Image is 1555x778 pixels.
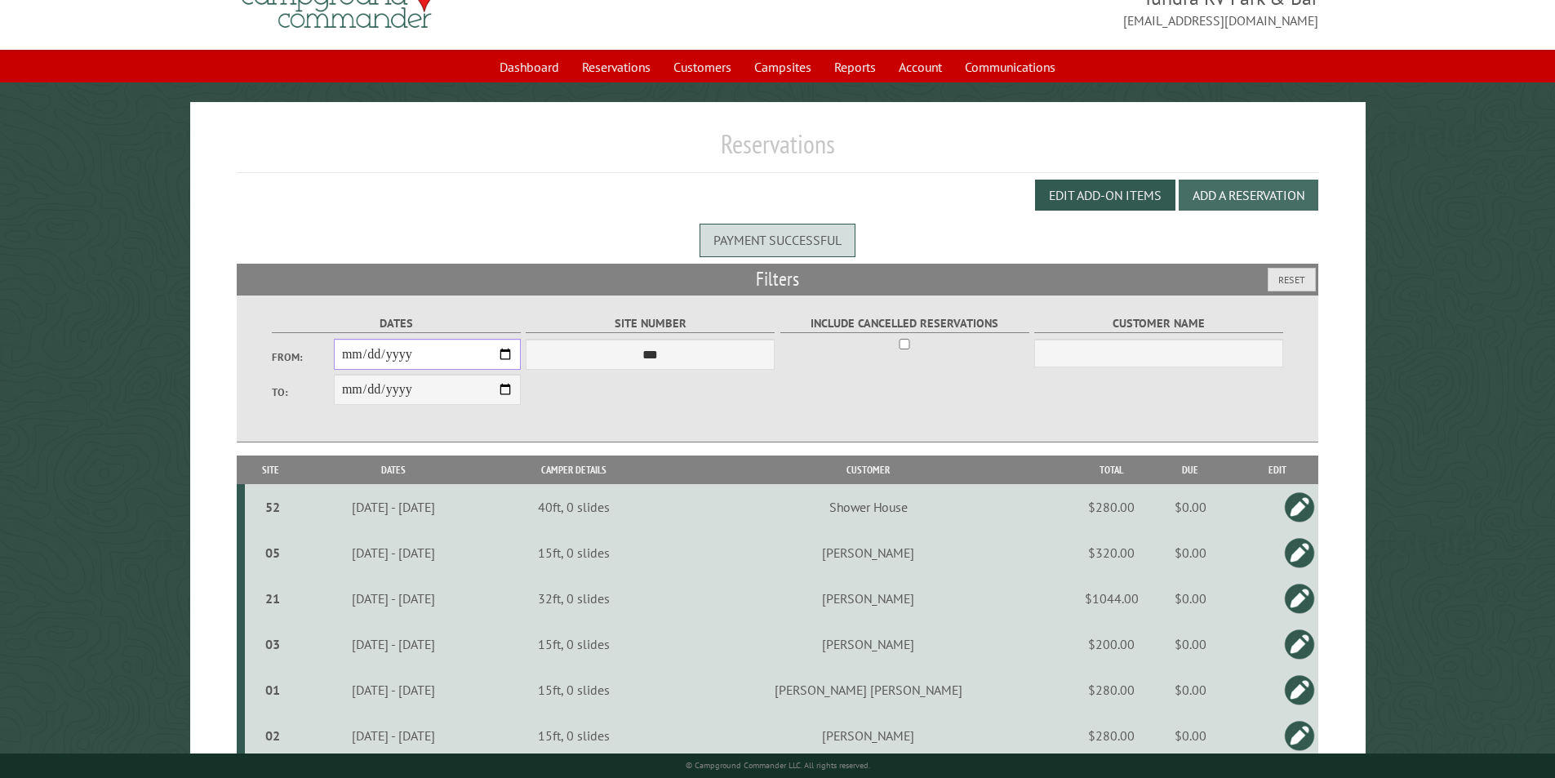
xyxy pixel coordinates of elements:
[251,545,295,561] div: 05
[251,682,295,698] div: 01
[251,636,295,652] div: 03
[237,264,1319,295] h2: Filters
[296,456,490,484] th: Dates
[658,621,1079,667] td: [PERSON_NAME]
[1144,576,1236,621] td: $0.00
[1144,621,1236,667] td: $0.00
[490,51,569,82] a: Dashboard
[490,667,658,713] td: 15ft, 0 slides
[1236,456,1318,484] th: Edit
[824,51,886,82] a: Reports
[1144,484,1236,530] td: $0.00
[490,713,658,758] td: 15ft, 0 slides
[1079,621,1144,667] td: $200.00
[237,128,1319,173] h1: Reservations
[658,530,1079,576] td: [PERSON_NAME]
[658,456,1079,484] th: Customer
[272,349,334,365] label: From:
[251,499,295,515] div: 52
[272,314,521,333] label: Dates
[1144,530,1236,576] td: $0.00
[251,727,295,744] div: 02
[300,636,487,652] div: [DATE] - [DATE]
[1079,667,1144,713] td: $280.00
[245,456,297,484] th: Site
[664,51,741,82] a: Customers
[658,713,1079,758] td: [PERSON_NAME]
[1179,180,1318,211] button: Add a Reservation
[1079,530,1144,576] td: $320.00
[1079,456,1144,484] th: Total
[1268,268,1316,291] button: Reset
[658,484,1079,530] td: Shower House
[1144,713,1236,758] td: $0.00
[780,314,1029,333] label: Include Cancelled Reservations
[1144,667,1236,713] td: $0.00
[1144,456,1236,484] th: Due
[300,727,487,744] div: [DATE] - [DATE]
[700,224,855,256] div: Payment successful
[272,385,334,400] label: To:
[955,51,1065,82] a: Communications
[490,530,658,576] td: 15ft, 0 slides
[1035,180,1175,211] button: Edit Add-on Items
[658,576,1079,621] td: [PERSON_NAME]
[658,667,1079,713] td: [PERSON_NAME] [PERSON_NAME]
[300,590,487,607] div: [DATE] - [DATE]
[490,621,658,667] td: 15ft, 0 slides
[300,499,487,515] div: [DATE] - [DATE]
[1079,713,1144,758] td: $280.00
[526,314,775,333] label: Site Number
[889,51,952,82] a: Account
[686,760,870,771] small: © Campground Commander LLC. All rights reserved.
[251,590,295,607] div: 21
[490,576,658,621] td: 32ft, 0 slides
[490,456,658,484] th: Camper Details
[1079,484,1144,530] td: $280.00
[744,51,821,82] a: Campsites
[1034,314,1283,333] label: Customer Name
[300,545,487,561] div: [DATE] - [DATE]
[300,682,487,698] div: [DATE] - [DATE]
[1079,576,1144,621] td: $1044.00
[490,484,658,530] td: 40ft, 0 slides
[572,51,660,82] a: Reservations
